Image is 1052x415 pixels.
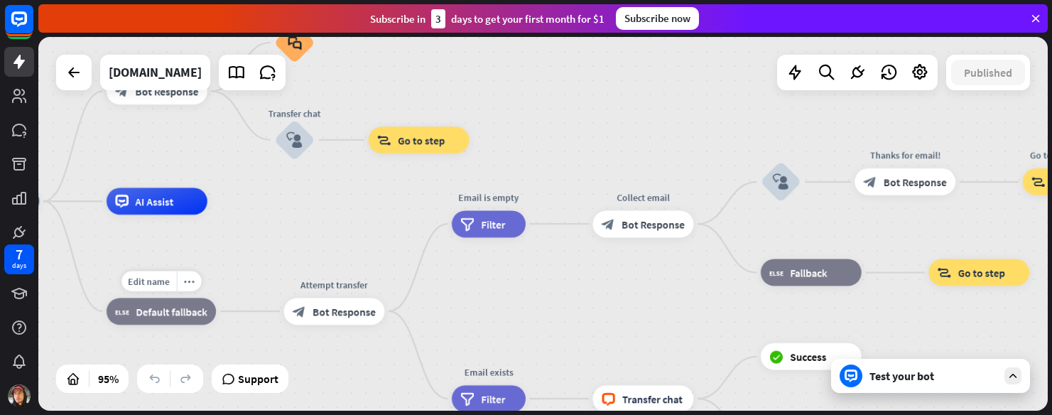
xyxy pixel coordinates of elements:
[4,244,34,274] a: 7 days
[958,266,1005,279] span: Go to step
[869,369,997,383] div: Test your bot
[769,266,783,279] i: block_fallback
[884,176,947,189] span: Bot Response
[377,133,391,146] i: block_goto
[313,305,376,318] span: Bot Response
[460,392,475,406] i: filter
[791,266,828,279] span: Fallback
[951,60,1025,85] button: Published
[602,392,616,406] i: block_livechat
[293,305,306,318] i: block_bot_response
[16,248,23,261] div: 7
[442,190,536,204] div: Email is empty
[254,107,335,120] div: Transfer chat
[238,367,278,390] span: Support
[442,365,536,379] div: Email exists
[94,367,123,390] div: 95%
[286,132,303,149] i: block_user_input
[616,7,699,30] div: Subscribe now
[12,261,26,271] div: days
[791,350,827,363] span: Success
[288,35,302,50] i: block_faq
[115,85,129,98] i: block_bot_response
[136,305,207,318] span: Default fallback
[184,276,195,286] i: more_horiz
[11,6,54,48] button: Open LiveChat chat widget
[482,217,506,231] span: Filter
[622,217,685,231] span: Bot Response
[602,217,615,231] i: block_bot_response
[769,350,783,363] i: block_success
[128,275,170,287] span: Edit name
[938,266,952,279] i: block_goto
[1031,176,1046,189] i: block_goto
[773,174,789,190] i: block_user_input
[845,149,965,162] div: Thanks for email!
[136,195,174,208] span: AI Assist
[582,190,703,204] div: Collect email
[370,9,604,28] div: Subscribe in days to get your first month for $1
[273,278,394,291] div: Attempt transfer
[136,85,199,98] span: Bot Response
[115,305,129,318] i: block_fallback
[431,9,445,28] div: 3
[864,176,877,189] i: block_bot_response
[460,217,475,231] i: filter
[622,392,683,406] span: Transfer chat
[482,392,506,406] span: Filter
[109,55,202,90] div: parhosha.com
[398,133,445,146] span: Go to step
